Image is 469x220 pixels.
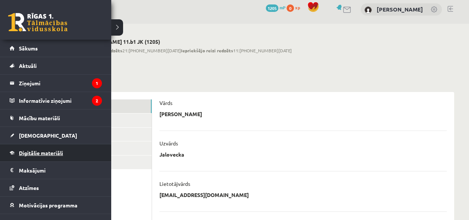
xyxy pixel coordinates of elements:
[19,202,77,208] span: Motivācijas programma
[10,109,102,127] a: Mācību materiāli
[159,140,178,147] p: Uzvārds
[19,132,77,139] span: [DEMOGRAPHIC_DATA]
[10,179,102,196] a: Atzīmes
[377,6,423,13] a: [PERSON_NAME]
[159,99,172,106] p: Vārds
[19,115,60,121] span: Mācību materiāli
[10,144,102,161] a: Digitālie materiāli
[8,13,67,32] a: Rīgas 1. Tālmācības vidusskola
[10,162,102,179] a: Maksājumi
[266,4,285,10] a: 1205 mP
[19,162,102,179] legend: Maksājumi
[181,47,233,53] b: Iepriekšējo reizi redzēts
[364,6,372,14] img: Adriana Viola Jalovecka
[287,4,294,12] span: 0
[19,75,102,92] legend: Ziņojumi
[79,47,292,54] span: 21:[PHONE_NUMBER][DATE] 11:[PHONE_NUMBER][DATE]
[19,92,102,109] legend: Informatīvie ziņojumi
[10,75,102,92] a: Ziņojumi1
[19,62,37,69] span: Aktuāli
[266,4,278,12] span: 1205
[10,127,102,144] a: [DEMOGRAPHIC_DATA]
[19,45,38,52] span: Sākums
[159,191,249,198] p: [EMAIL_ADDRESS][DOMAIN_NAME]
[10,197,102,214] a: Motivācijas programma
[92,96,102,106] i: 2
[280,4,285,10] span: mP
[19,150,63,156] span: Digitālie materiāli
[19,184,39,191] span: Atzīmes
[159,180,190,187] p: Lietotājvārds
[159,111,202,117] p: [PERSON_NAME]
[10,57,102,74] a: Aktuāli
[287,4,304,10] a: 0 xp
[92,78,102,88] i: 1
[295,4,300,10] span: xp
[79,39,292,45] h2: [PERSON_NAME] 11.b1 JK (1205)
[10,92,102,109] a: Informatīvie ziņojumi2
[10,40,102,57] a: Sākums
[159,151,184,158] p: Jalovecka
